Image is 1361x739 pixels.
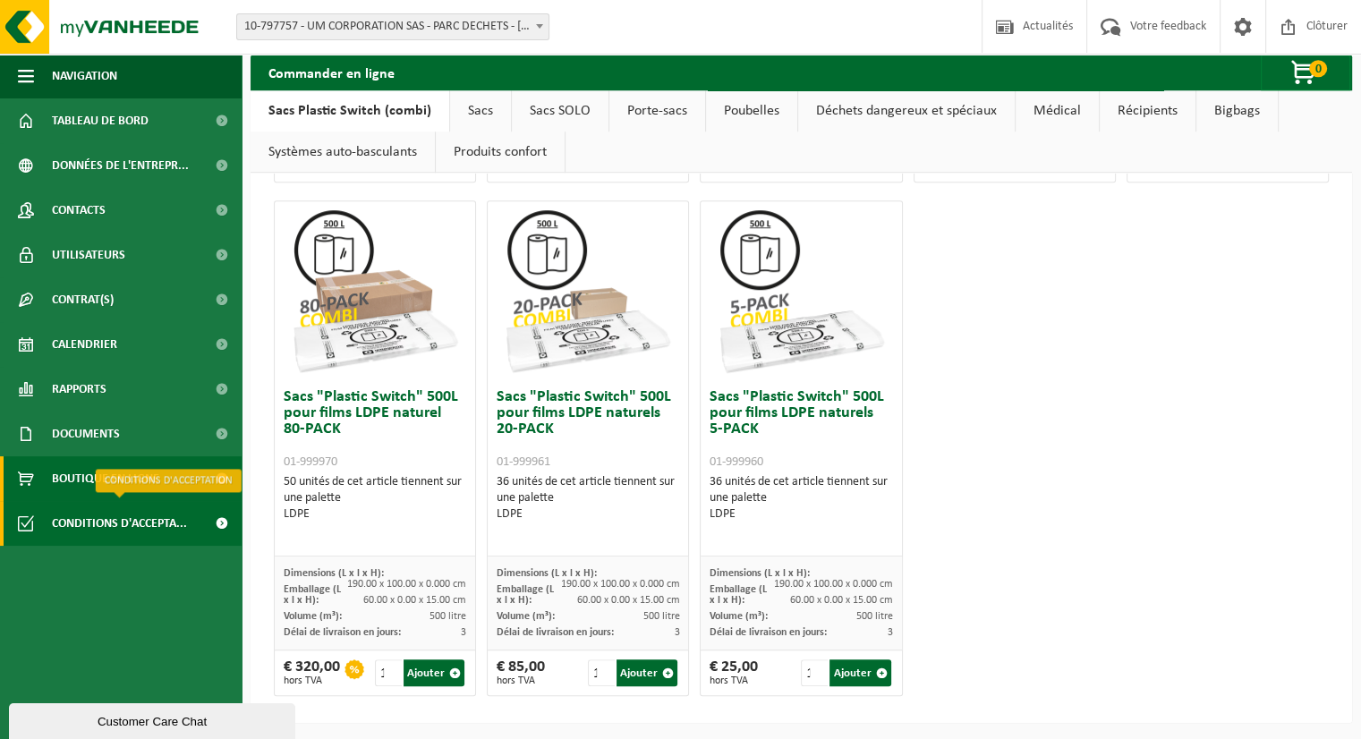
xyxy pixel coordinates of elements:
[774,579,893,590] span: 190.00 x 100.00 x 0.000 cm
[497,627,614,638] span: Délai de livraison en jours:
[710,455,763,469] span: 01-999960
[497,611,555,622] span: Volume (m³):
[52,456,159,501] span: Boutique en ligne
[497,455,550,469] span: 01-999961
[461,627,466,638] span: 3
[52,367,106,412] span: Rapports
[1016,90,1099,132] a: Médical
[1196,90,1278,132] a: Bigbags
[284,389,466,470] h3: Sacs "Plastic Switch" 500L pour films LDPE naturel 80-PACK
[710,584,767,606] span: Emballage (L x l x H):
[404,146,464,173] button: Ajouter
[829,146,890,173] button: Ajouter
[1100,90,1195,132] a: Récipients
[430,611,466,622] span: 500 litre
[497,584,554,606] span: Emballage (L x l x H):
[284,675,340,686] span: hors TVA
[497,474,679,522] div: 36 unités de cet article tiennent sur une palette
[436,132,565,173] a: Produits confort
[52,412,120,456] span: Documents
[710,659,758,686] div: € 25,00
[363,595,466,606] span: 60.00 x 0.00 x 15.00 cm
[617,659,677,686] button: Ajouter
[284,659,340,686] div: € 320,00
[512,90,608,132] a: Sacs SOLO
[710,568,810,579] span: Dimensions (L x l x H):
[497,389,679,470] h3: Sacs "Plastic Switch" 500L pour films LDPE naturels 20-PACK
[856,611,893,622] span: 500 litre
[617,146,677,173] button: Ajouter
[52,143,189,188] span: Données de l'entrepr...
[609,90,705,132] a: Porte-sacs
[375,659,402,686] input: 1
[674,627,679,638] span: 3
[284,568,384,579] span: Dimensions (L x l x H):
[576,595,679,606] span: 60.00 x 0.00 x 15.00 cm
[284,455,337,469] span: 01-999970
[404,659,464,686] button: Ajouter
[497,506,679,522] div: LDPE
[711,201,890,380] img: 01-999960
[347,579,466,590] span: 190.00 x 100.00 x 0.000 cm
[284,506,466,522] div: LDPE
[888,627,893,638] span: 3
[284,627,401,638] span: Délai de livraison en jours:
[498,201,677,380] img: 01-999961
[710,506,892,522] div: LDPE
[251,90,449,132] a: Sacs Plastic Switch (combi)
[251,132,435,173] a: Systèmes auto-basculants
[710,611,768,622] span: Volume (m³):
[285,201,464,380] img: 01-999970
[710,627,827,638] span: Délai de livraison en jours:
[829,659,890,686] button: Ajouter
[1261,55,1350,90] button: 0
[642,611,679,622] span: 500 litre
[497,675,545,686] span: hors TVA
[52,98,149,143] span: Tableau de bord
[52,188,106,233] span: Contacts
[52,322,117,367] span: Calendrier
[52,233,125,277] span: Utilisateurs
[588,659,615,686] input: 1
[798,90,1015,132] a: Déchets dangereux et spéciaux
[710,675,758,686] span: hors TVA
[801,659,828,686] input: 1
[710,474,892,522] div: 36 unités de cet article tiennent sur une palette
[497,659,545,686] div: € 85,00
[237,14,549,39] span: 10-797757 - UM CORPORATION SAS - PARC DECHETS - BIACHE ST VAAST
[52,501,187,546] span: Conditions d'accepta...
[1256,146,1317,173] button: Ajouter
[1309,60,1327,77] span: 0
[450,90,511,132] a: Sacs
[1042,146,1103,173] button: Ajouter
[52,277,114,322] span: Contrat(s)
[497,568,597,579] span: Dimensions (L x l x H):
[284,474,466,522] div: 50 unités de cet article tiennent sur une palette
[284,584,341,606] span: Emballage (L x l x H):
[52,54,117,98] span: Navigation
[560,579,679,590] span: 190.00 x 100.00 x 0.000 cm
[790,595,893,606] span: 60.00 x 0.00 x 15.00 cm
[251,55,413,89] h2: Commander en ligne
[710,389,892,470] h3: Sacs "Plastic Switch" 500L pour films LDPE naturels 5-PACK
[706,90,797,132] a: Poubelles
[284,611,342,622] span: Volume (m³):
[236,13,549,40] span: 10-797757 - UM CORPORATION SAS - PARC DECHETS - BIACHE ST VAAST
[9,700,299,739] iframe: chat widget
